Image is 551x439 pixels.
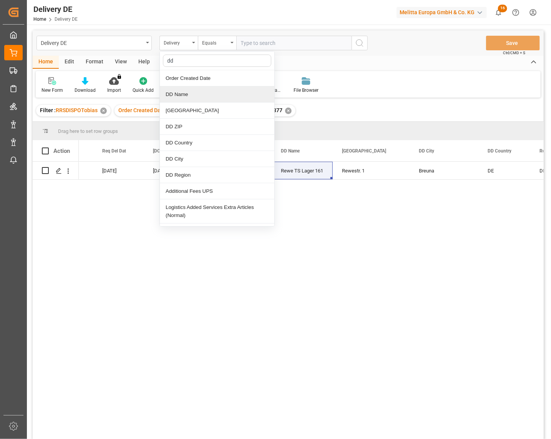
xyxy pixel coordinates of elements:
div: [DATE] [144,162,195,179]
input: Search [163,55,271,67]
div: DD Country [160,135,274,151]
span: DD City [419,148,434,154]
div: DD City [160,151,274,167]
div: DD Name [160,86,274,103]
div: Logistics Added Services Extra Articles (Normal) [160,199,274,224]
button: Help Center [507,4,524,21]
input: Type to search [236,36,352,50]
div: DD Region [160,167,274,183]
span: DD Name [281,148,300,154]
div: Breuna [410,162,478,179]
div: Delivery [164,38,190,46]
div: Format [80,56,109,69]
button: open menu [198,36,236,50]
span: Req Del Dat [102,148,126,154]
span: DD Country [488,148,511,154]
div: [DATE] [93,162,144,179]
div: Melitta Europa GmbH & Co. KG [397,7,487,18]
div: Delivery DE [41,38,143,47]
span: [DOMAIN_NAME] Dat [153,148,179,154]
button: search button [352,36,368,50]
div: Edit [59,56,80,69]
div: Quick Add [133,87,154,94]
div: View [109,56,133,69]
div: Press SPACE to select this row. [33,162,79,180]
div: New Form [41,87,63,94]
div: Rewe TS Lager 161 [272,162,333,179]
span: Ctrl/CMD + S [503,50,525,56]
span: Filter : [40,107,56,113]
span: [GEOGRAPHIC_DATA] [342,148,386,154]
div: Logistics Added Services Flyer (Normal) [160,224,274,240]
button: Save [486,36,540,50]
div: Order Created Date [160,70,274,86]
span: Order Created Date [118,107,166,113]
button: show 16 new notifications [490,4,507,21]
div: Delivery DE [33,3,78,15]
div: ✕ [100,108,107,114]
span: RRSDISPOTobias [56,107,98,113]
div: Help [133,56,156,69]
div: ✕ [285,108,292,114]
span: 16 [498,5,507,12]
button: close menu [159,36,198,50]
div: Home [33,56,59,69]
div: Equals [202,38,228,46]
span: Drag here to set row groups [58,128,118,134]
button: Melitta Europa GmbH & Co. KG [397,5,490,20]
div: DD ZIP [160,119,274,135]
div: Rewestr. 1 [333,162,410,179]
div: DE [478,162,530,179]
div: Download [75,87,96,94]
div: Additional Fees UPS [160,183,274,199]
div: Action [53,147,70,154]
a: Home [33,17,46,22]
button: open menu [37,36,152,50]
div: File Browser [294,87,319,94]
div: [GEOGRAPHIC_DATA] [160,103,274,119]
